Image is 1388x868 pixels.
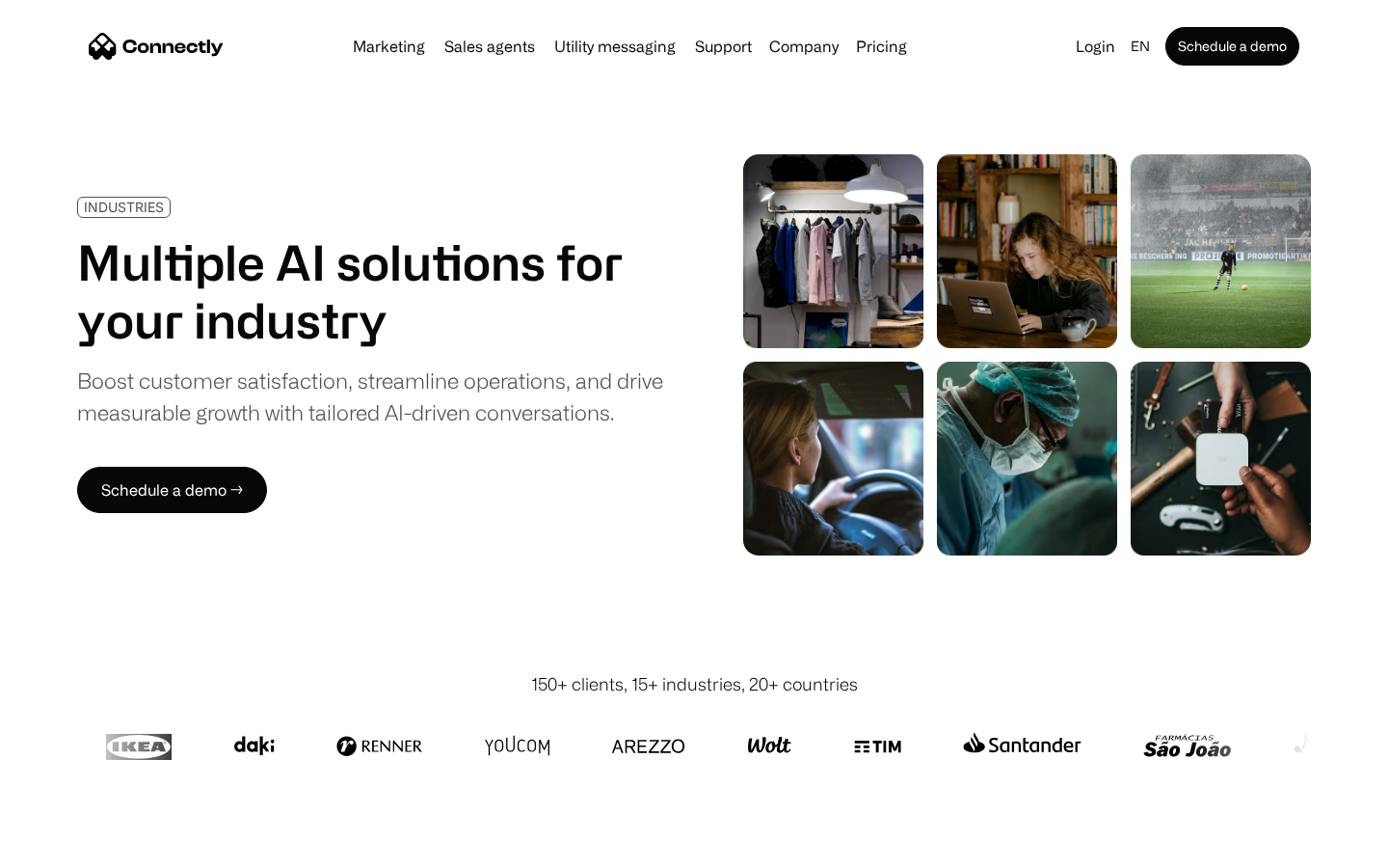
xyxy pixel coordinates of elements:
a: Pricing [848,39,915,54]
div: INDUSTRIES [84,200,164,214]
a: Utility messaging [547,39,683,54]
a: Schedule a demo → [77,467,267,513]
div: Boost customer satisfaction, streamline operations, and drive measurable growth with tailored AI-... [77,365,663,428]
div: Company [769,33,839,60]
ul: Language list [39,834,116,861]
div: en [1131,33,1150,60]
aside: Language selected: English [19,832,116,861]
h1: Multiple AI solutions for your industry [77,233,663,349]
a: Marketing [345,39,433,54]
a: Login [1068,33,1123,60]
a: home [89,32,224,61]
a: Sales agents [437,39,543,54]
a: Schedule a demo [1165,27,1299,66]
div: 150+ clients, 15+ industries, 20+ countries [531,671,858,697]
div: Company [763,33,844,60]
a: Support [687,39,760,54]
div: en [1123,33,1161,60]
